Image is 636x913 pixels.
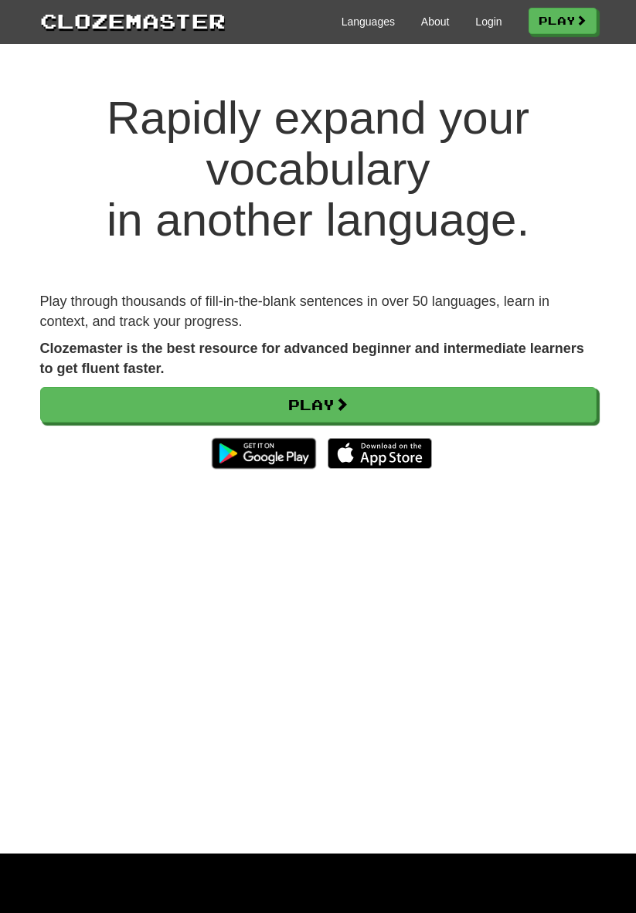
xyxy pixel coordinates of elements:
img: Get it on Google Play [204,430,324,477]
strong: Clozemaster is the best resource for advanced beginner and intermediate learners to get fluent fa... [40,341,584,376]
a: Languages [342,14,395,29]
a: Play [40,387,597,423]
a: About [421,14,450,29]
p: Play through thousands of fill-in-the-blank sentences in over 50 languages, learn in context, and... [40,292,597,331]
a: Login [475,14,502,29]
a: Play [529,8,597,34]
a: Clozemaster [40,6,226,35]
img: Download_on_the_App_Store_Badge_US-UK_135x40-25178aeef6eb6b83b96f5f2d004eda3bffbb37122de64afbaef7... [328,438,432,469]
